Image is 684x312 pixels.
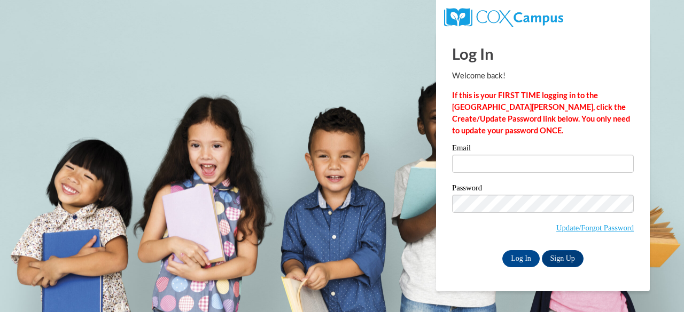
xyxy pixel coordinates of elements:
[542,250,584,267] a: Sign Up
[556,223,634,232] a: Update/Forgot Password
[452,184,634,195] label: Password
[452,91,630,135] strong: If this is your FIRST TIME logging in to the [GEOGRAPHIC_DATA][PERSON_NAME], click the Create/Upd...
[452,43,634,65] h1: Log In
[444,12,563,21] a: COX Campus
[452,144,634,155] label: Email
[502,250,540,267] input: Log In
[452,70,634,82] p: Welcome back!
[444,8,563,27] img: COX Campus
